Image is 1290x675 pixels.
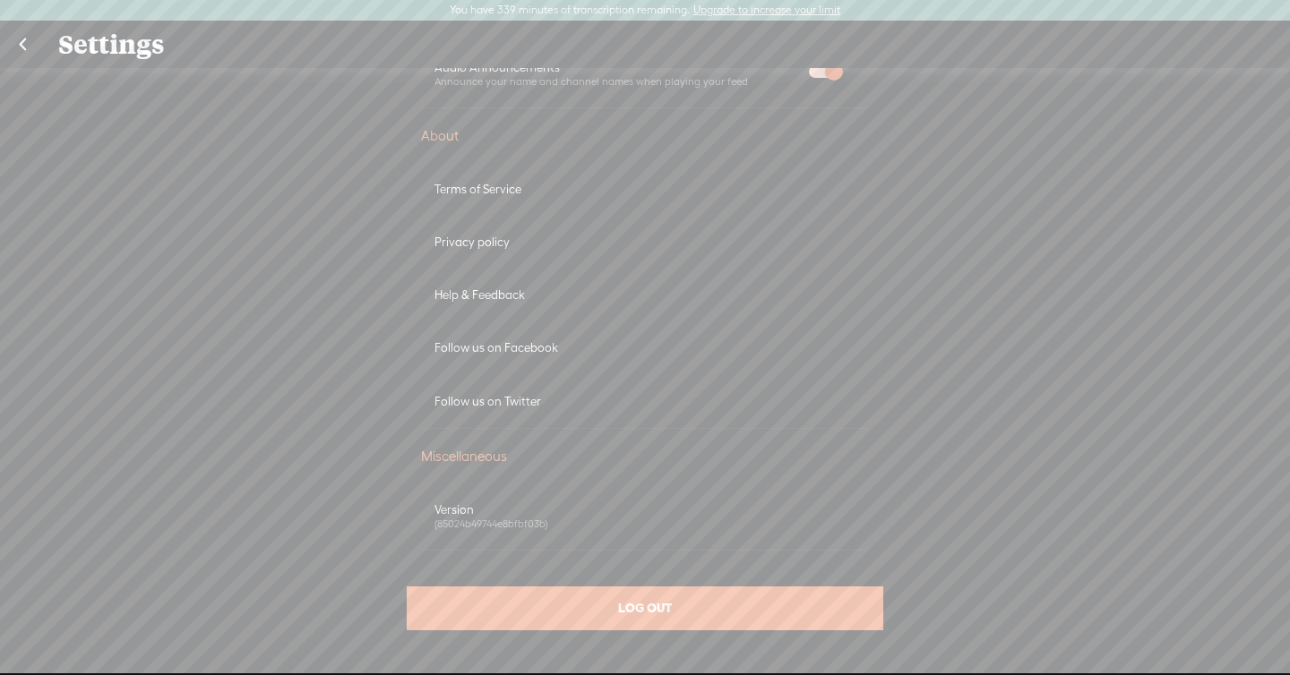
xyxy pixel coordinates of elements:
div: Privacy policy [434,235,856,250]
span: LOG OUT [618,600,672,616]
div: Settings [46,21,1244,68]
label: Upgrade to increase your limit [693,4,840,18]
div: Follow us on Facebook [434,340,856,355]
label: You have 339 minutes of transcription remaining. [450,4,690,18]
div: About [421,127,869,145]
div: Announce your name and channel names when playing your feed [434,75,795,89]
div: Version [434,502,856,517]
div: (85024b49744e8bfbf03b) [434,517,856,531]
div: Terms of Service [434,182,856,197]
div: Miscellaneous [421,448,869,466]
div: Help & Feedback [434,287,856,303]
div: Follow us on Twitter [434,394,856,409]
